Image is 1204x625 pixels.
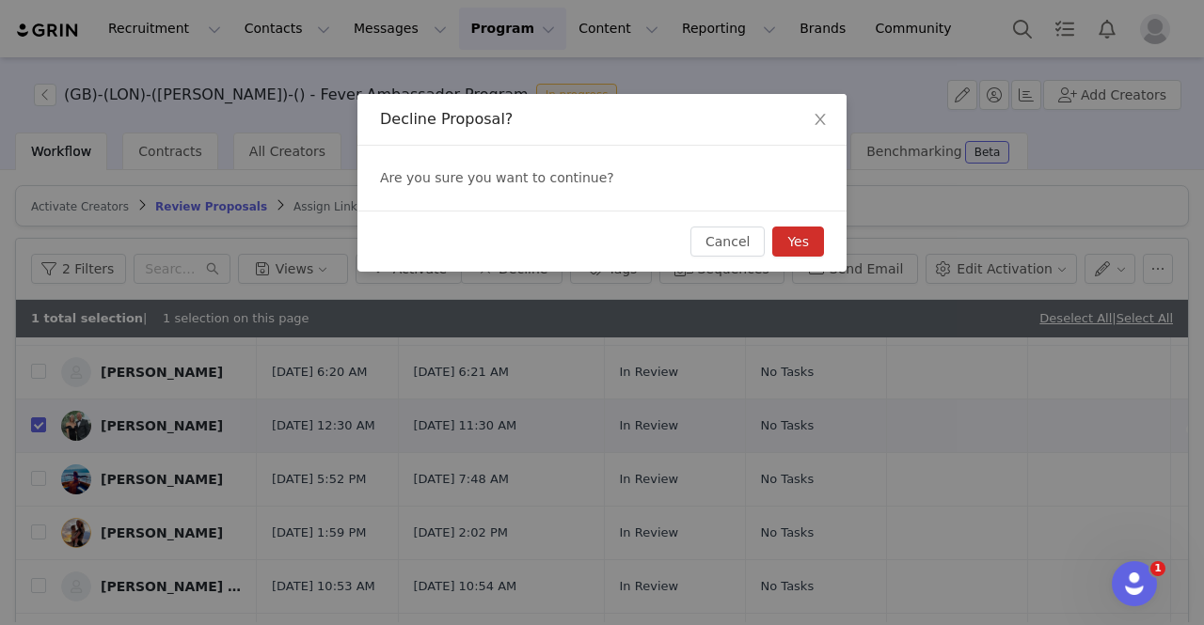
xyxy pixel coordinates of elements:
[380,109,824,130] div: Decline Proposal?
[794,94,847,147] button: Close
[813,112,828,127] i: icon: close
[1112,561,1157,606] iframe: Intercom live chat
[772,227,824,257] button: Yes
[690,227,765,257] button: Cancel
[357,146,847,211] div: Are you sure you want to continue?
[1150,561,1165,576] span: 1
